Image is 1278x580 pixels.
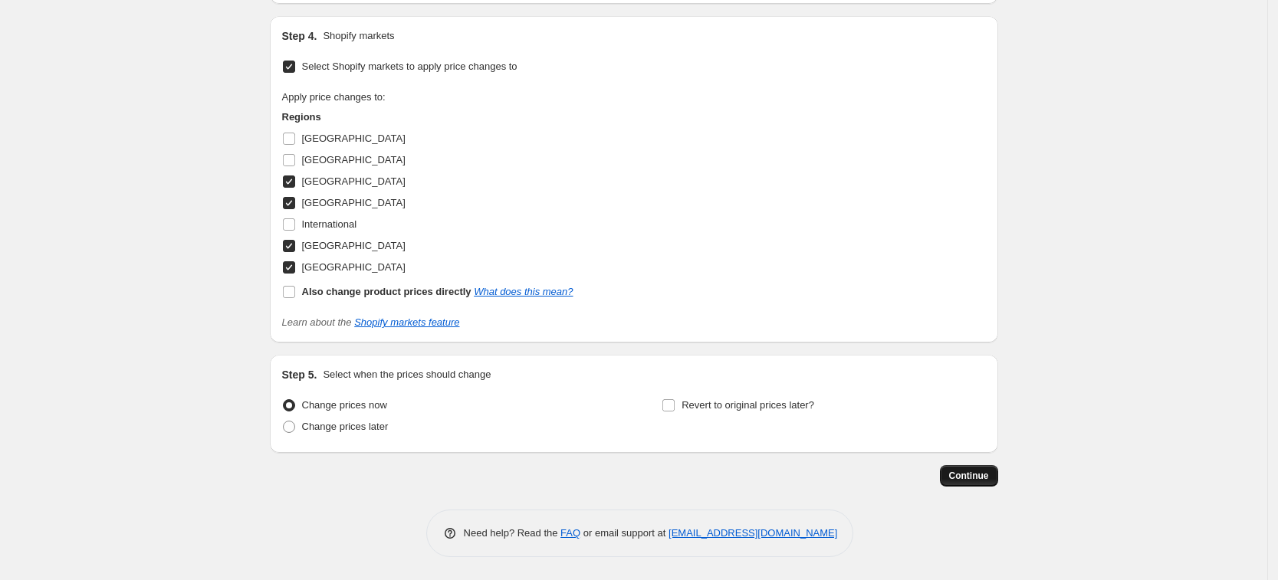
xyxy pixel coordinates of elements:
[302,133,406,144] span: [GEOGRAPHIC_DATA]
[302,240,406,251] span: [GEOGRAPHIC_DATA]
[302,421,389,432] span: Change prices later
[354,316,459,328] a: Shopify markets feature
[282,367,317,382] h2: Step 5.
[282,28,317,44] h2: Step 4.
[682,399,814,411] span: Revert to original prices later?
[282,110,573,125] h3: Regions
[669,527,837,539] a: [EMAIL_ADDRESS][DOMAIN_NAME]
[302,399,387,411] span: Change prices now
[302,218,357,230] span: International
[560,527,580,539] a: FAQ
[302,197,406,208] span: [GEOGRAPHIC_DATA]
[302,175,406,187] span: [GEOGRAPHIC_DATA]
[580,527,669,539] span: or email support at
[302,61,517,72] span: Select Shopify markets to apply price changes to
[323,28,394,44] p: Shopify markets
[949,470,989,482] span: Continue
[302,261,406,273] span: [GEOGRAPHIC_DATA]
[323,367,491,382] p: Select when the prices should change
[464,527,561,539] span: Need help? Read the
[282,316,460,328] i: Learn about the
[940,465,998,487] button: Continue
[302,154,406,165] span: [GEOGRAPHIC_DATA]
[474,286,573,297] a: What does this mean?
[302,286,471,297] b: Also change product prices directly
[282,91,386,103] span: Apply price changes to:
